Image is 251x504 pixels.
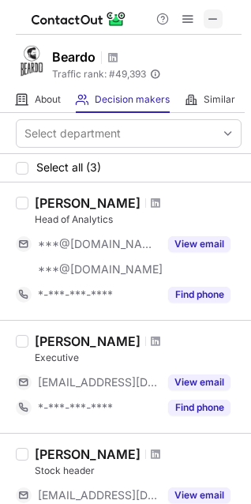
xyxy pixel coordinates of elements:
span: ***@[DOMAIN_NAME] [38,237,159,251]
button: Reveal Button [168,400,230,416]
span: About [35,93,61,106]
span: Traffic rank: # 49,393 [52,69,146,80]
img: cd5410d4e1afc36da3bf431245ac0885 [16,45,47,77]
button: Reveal Button [168,287,230,303]
span: [EMAIL_ADDRESS][DOMAIN_NAME] [38,375,159,389]
span: Similar [204,93,235,106]
span: Decision makers [95,93,170,106]
div: Head of Analytics [35,213,242,227]
div: Select department [24,126,121,141]
span: Select all (3) [36,161,101,174]
button: Reveal Button [168,487,230,503]
div: Executive [35,351,242,365]
h1: Beardo [52,47,96,66]
button: Reveal Button [168,374,230,390]
span: [EMAIL_ADDRESS][DOMAIN_NAME] [38,488,159,502]
button: Reveal Button [168,236,230,252]
div: [PERSON_NAME] [35,195,140,211]
div: [PERSON_NAME] [35,446,140,462]
img: ContactOut v5.3.10 [32,9,126,28]
div: [PERSON_NAME] [35,333,140,349]
div: Stock header [35,464,242,478]
span: ***@[DOMAIN_NAME] [38,262,163,276]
